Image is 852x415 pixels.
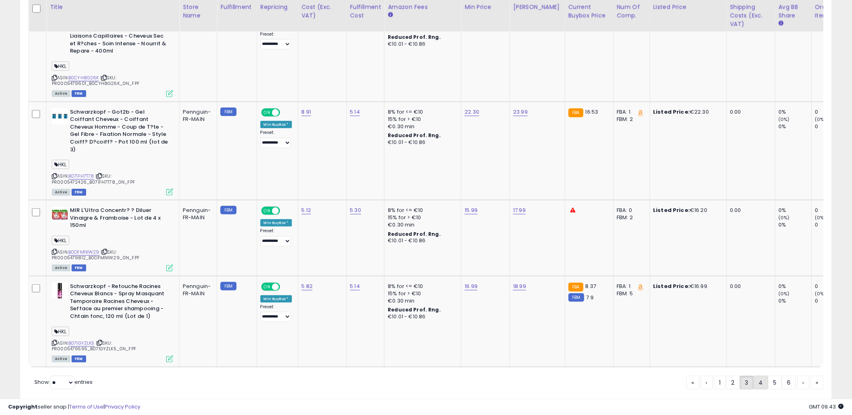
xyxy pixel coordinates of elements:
div: FBM: 5 [617,290,644,297]
small: (0%) [779,290,790,297]
strong: Copyright [8,403,38,411]
div: Store Name [183,3,214,20]
div: 0 [815,297,848,305]
a: 1 [714,376,726,390]
div: ASIN: [52,283,173,362]
div: 0 [815,108,848,116]
div: FBM: 2 [617,214,644,221]
span: « [692,379,694,387]
div: 0% [779,297,812,305]
span: FBM [72,189,86,196]
div: Num of Comp. [617,3,647,20]
span: Show: entries [34,378,93,386]
span: OFF [279,283,292,290]
a: 5.12 [302,206,311,214]
a: 23.99 [513,108,528,116]
a: 5.30 [350,206,362,214]
small: Amazon Fees. [388,11,393,19]
div: Win BuyBox * [260,295,292,303]
span: 16.53 [586,108,598,116]
b: Reduced Prof. Rng. [388,132,441,139]
span: › [803,379,804,387]
span: » [816,379,818,387]
span: 7.9 [586,294,594,301]
span: HKL [52,61,69,71]
a: 17.99 [513,206,526,214]
span: HKL [52,160,69,169]
a: Privacy Policy [105,403,140,411]
div: €10.01 - €10.86 [388,313,455,320]
a: 6 [782,376,796,390]
div: 0% [779,221,812,229]
div: Preset: [260,32,292,50]
span: All listings currently available for purchase on Amazon [52,265,70,271]
small: FBM [220,282,236,290]
div: Win BuyBox * [260,121,292,128]
span: ON [262,283,272,290]
b: Listed Price: [653,282,690,290]
span: HKL [52,327,69,336]
div: ASIN: [52,10,173,96]
small: FBM [220,108,236,116]
div: 8% for <= €10 [388,283,455,290]
a: 3 [740,376,754,390]
a: B071FH7T78 [68,173,94,180]
div: €0.30 min [388,123,455,130]
b: MIR L'Ultra Concentr? ? Diluer Vinaigre & Framboise - Lot de 4 x 150ml [70,207,168,231]
span: ON [262,207,272,214]
div: €0.30 min [388,221,455,229]
div: ASIN: [52,108,173,195]
div: FBM: 2 [617,116,644,123]
span: All listings currently available for purchase on Amazon [52,356,70,362]
div: €16.20 [653,207,721,214]
a: 18.99 [513,282,526,290]
div: 0 [815,123,848,130]
span: FBM [72,90,86,97]
div: Cost (Exc. VAT) [302,3,343,20]
div: Min Price [465,3,506,11]
small: Avg BB Share. [779,20,784,27]
small: (0%) [815,214,827,221]
div: FBA: 1 [617,283,644,290]
div: Pennguin-FR-MAIN [183,108,211,123]
a: 5.82 [302,282,313,290]
div: 0 [815,207,848,214]
span: HKL [52,236,69,245]
div: 0 [815,283,848,290]
div: FBA: 0 [617,207,644,214]
div: Preset: [260,228,292,246]
div: Preset: [260,130,292,148]
a: 8.91 [302,108,311,116]
div: Listed Price [653,3,723,11]
b: Reduced Prof. Rng. [388,231,441,237]
span: All listings currently available for purchase on Amazon [52,90,70,97]
div: €0.30 min [388,297,455,305]
div: 0.00 [730,108,769,116]
div: €10.01 - €10.86 [388,139,455,146]
div: 8% for <= €10 [388,108,455,116]
a: 4 [754,376,768,390]
span: ON [262,109,272,116]
div: Fulfillment [220,3,253,11]
b: Schwarzkopf - Got2b - Gel Coiffant Cheveux - Coiffant Cheveux Homme - Coup de T?te - Gel Fibre - ... [70,108,168,155]
b: Reduced Prof. Rng. [388,306,441,313]
b: Listed Price: [653,206,690,214]
div: Preset: [260,304,292,322]
b: Schwarzkopf - Retouche Racines Cheveux Blancs - Spray Masquant Temporaire Racines Cheveux - Seffa... [70,283,168,322]
img: 41BuyfTBRyL._SL40_.jpg [52,283,68,299]
small: FBA [569,108,584,117]
div: seller snap | | [8,403,140,411]
div: Pennguin-FR-MAIN [183,283,211,297]
a: 2 [726,376,740,390]
span: All listings currently available for purchase on Amazon [52,189,70,196]
div: 0% [779,108,812,116]
div: Ordered Items [815,3,845,20]
div: 8% for <= €10 [388,207,455,214]
a: 16.99 [465,282,478,290]
div: Amazon Fees [388,3,458,11]
a: 15.99 [465,206,478,214]
span: | SKU: PR0005472426_B071FH7T78_0N_FPF [52,173,135,185]
a: 5.14 [350,108,360,116]
small: (0%) [779,116,790,123]
div: Title [50,3,176,11]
